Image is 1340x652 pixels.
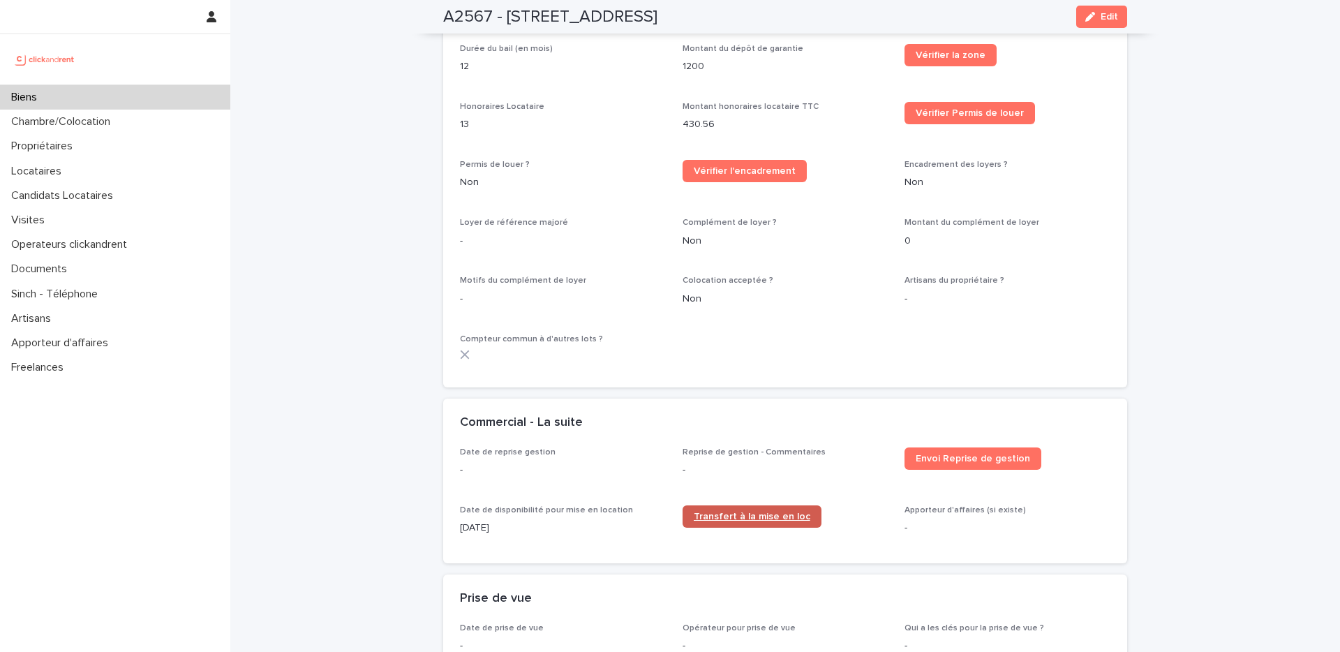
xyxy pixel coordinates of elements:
p: Non [460,175,666,190]
span: Vérifier Permis de louer [916,108,1024,118]
span: Apporteur d'affaires (si existe) [904,506,1026,514]
span: Montant du dépôt de garantie [683,45,803,53]
span: Qui a les clés pour la prise de vue ? [904,624,1044,632]
span: Artisans du propriétaire ? [904,276,1004,285]
p: 0 [904,234,1110,249]
p: Non [904,175,1110,190]
p: - [904,521,1110,535]
p: 430.56 [683,117,888,132]
p: - [460,234,666,249]
span: Motifs du complément de loyer [460,276,586,285]
p: 1200 [683,59,888,74]
span: Vérifier la zone [916,50,985,60]
img: UCB0brd3T0yccxBKYDjQ [11,45,79,73]
p: Sinch - Téléphone [6,288,109,301]
span: Transfert à la mise en loc [694,512,810,521]
a: Envoi Reprise de gestion [904,447,1041,470]
span: Date de disponibilité pour mise en location [460,506,633,514]
a: Vérifier la zone [904,44,997,66]
p: Documents [6,262,78,276]
span: Compteur commun à d'autres lots ? [460,335,603,343]
h2: A2567 - [STREET_ADDRESS] [443,7,657,27]
p: Non [683,292,888,306]
p: Propriétaires [6,140,84,153]
p: Operateurs clickandrent [6,238,138,251]
span: Montant du complément de loyer [904,218,1039,227]
p: Biens [6,91,48,104]
p: Artisans [6,312,62,325]
button: Edit [1076,6,1127,28]
a: Transfert à la mise en loc [683,505,821,528]
p: - [683,463,888,477]
span: Montant honoraires locataire TTC [683,103,819,111]
span: Complément de loyer ? [683,218,777,227]
h2: Prise de vue [460,591,532,607]
a: Vérifier Permis de louer [904,102,1035,124]
span: Edit [1101,12,1118,22]
h2: Commercial - La suite [460,415,583,431]
p: - [460,292,666,306]
span: Loyer de référence majoré [460,218,568,227]
p: Visites [6,214,56,227]
span: Honoraires Locataire [460,103,544,111]
p: Non [683,234,888,249]
a: Vérifier l'encadrement [683,160,807,182]
span: Reprise de gestion - Commentaires [683,448,826,457]
span: Envoi Reprise de gestion [916,454,1030,464]
span: Durée du bail (en mois) [460,45,553,53]
p: 12 [460,59,666,74]
span: Date de prise de vue [460,624,544,632]
span: Colocation acceptée ? [683,276,773,285]
span: Opérateur pour prise de vue [683,624,796,632]
p: Apporteur d'affaires [6,336,119,350]
p: - [460,463,666,477]
span: Permis de louer ? [460,161,530,169]
p: 13 [460,117,666,132]
p: Candidats Locataires [6,189,124,202]
p: [DATE] [460,521,666,535]
p: Locataires [6,165,73,178]
p: Freelances [6,361,75,374]
span: Encadrement des loyers ? [904,161,1008,169]
span: Date de reprise gestion [460,448,556,457]
span: Vérifier l'encadrement [694,166,796,176]
p: Chambre/Colocation [6,115,121,128]
p: - [904,292,1110,306]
